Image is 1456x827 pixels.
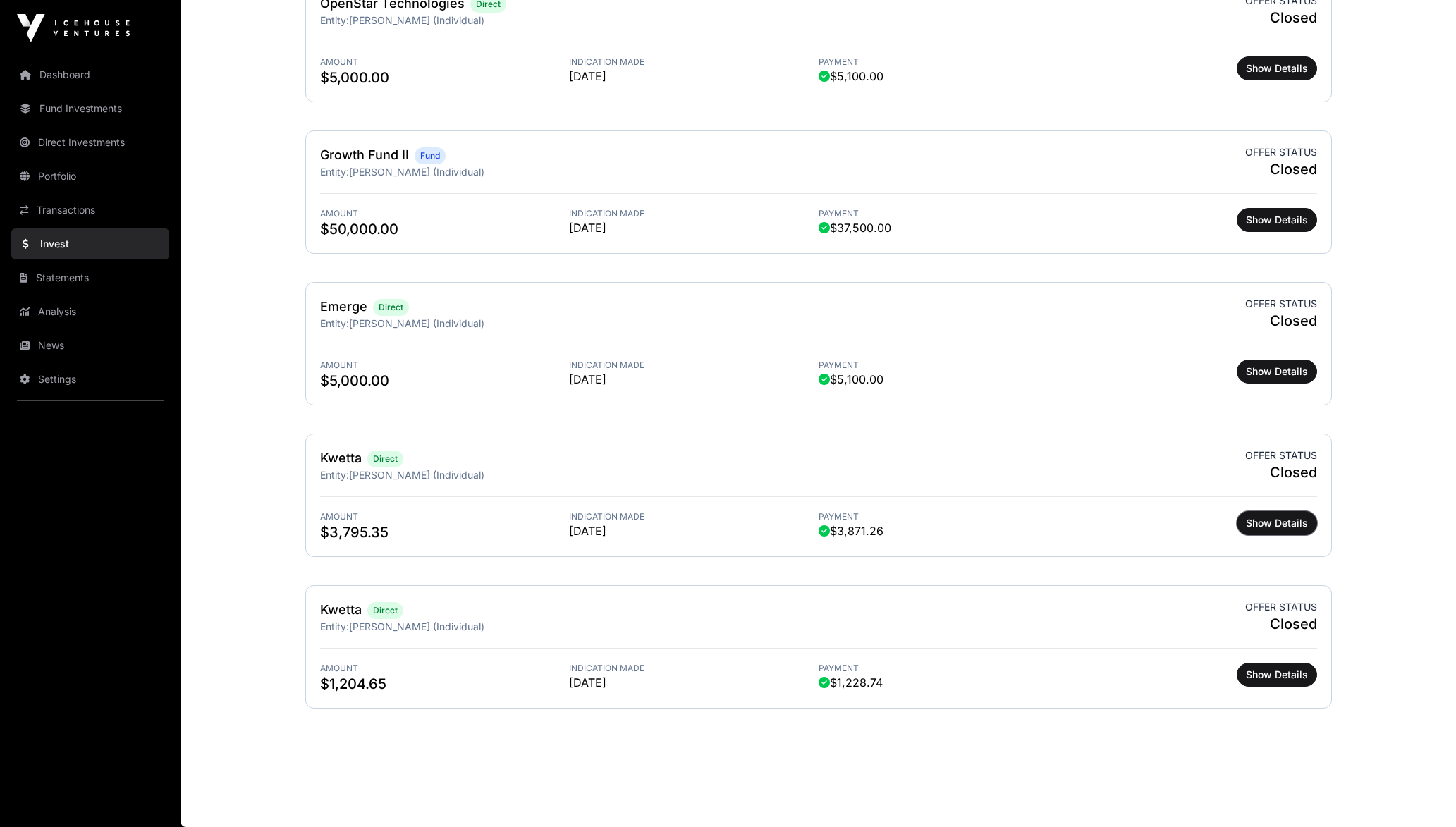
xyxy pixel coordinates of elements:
[1237,360,1317,384] button: Show Details
[1245,145,1317,159] span: Offer status
[1245,614,1317,634] span: Closed
[11,296,169,327] a: Analysis
[1237,56,1317,80] button: Show Details
[819,511,1068,522] span: Payment
[1245,448,1317,462] span: Offer status
[379,302,403,313] span: Direct
[349,317,484,329] span: [PERSON_NAME] (Individual)
[819,371,883,388] span: $5,100.00
[819,360,1068,371] span: Payment
[320,620,349,632] span: Entity:
[569,219,819,236] span: [DATE]
[819,56,1068,68] span: Payment
[320,208,570,219] span: Amount
[11,195,169,226] a: Transactions
[819,208,1068,219] span: Payment
[320,511,570,522] span: Amount
[569,511,819,522] span: Indication Made
[320,448,362,468] h2: Kwetta
[320,600,362,620] h2: Kwetta
[11,93,169,124] a: Fund Investments
[320,469,349,481] span: Entity:
[320,166,349,178] span: Entity:
[1246,516,1308,530] span: Show Details
[569,208,819,219] span: Indication Made
[320,297,367,317] h2: Emerge
[349,620,484,632] span: [PERSON_NAME] (Individual)
[1385,759,1456,827] iframe: Chat Widget
[373,453,398,465] span: Direct
[1246,61,1308,75] span: Show Details
[1246,668,1308,682] span: Show Details
[320,14,349,26] span: Entity:
[320,145,409,165] h2: Growth Fund II
[1245,462,1317,482] span: Closed
[373,605,398,616] span: Direct
[11,59,169,90] a: Dashboard
[1245,311,1317,331] span: Closed
[569,522,819,539] span: [DATE]
[1237,511,1317,535] button: Show Details
[17,14,130,42] img: Icehouse Ventures Logo
[1237,208,1317,232] button: Show Details
[320,56,570,68] span: Amount
[11,228,169,259] a: Invest
[320,522,570,542] span: $3,795.35
[420,150,440,161] span: Fund
[320,219,570,239] span: $50,000.00
[819,674,883,691] span: $1,228.74
[569,360,819,371] span: Indication Made
[349,166,484,178] span: [PERSON_NAME] (Individual)
[11,161,169,192] a: Portfolio
[569,663,819,674] span: Indication Made
[569,68,819,85] span: [DATE]
[569,371,819,388] span: [DATE]
[320,674,570,694] span: $1,204.65
[1246,213,1308,227] span: Show Details
[11,364,169,395] a: Settings
[819,219,891,236] span: $37,500.00
[349,469,484,481] span: [PERSON_NAME] (Individual)
[11,127,169,158] a: Direct Investments
[11,330,169,361] a: News
[1237,663,1317,687] button: Show Details
[320,68,570,87] span: $5,000.00
[819,522,883,539] span: $3,871.26
[569,674,819,691] span: [DATE]
[320,371,570,391] span: $5,000.00
[1245,297,1317,311] span: Offer status
[819,663,1068,674] span: Payment
[320,663,570,674] span: Amount
[11,262,169,293] a: Statements
[819,68,883,85] span: $5,100.00
[1245,600,1317,614] span: Offer status
[349,14,484,26] span: [PERSON_NAME] (Individual)
[1246,365,1308,379] span: Show Details
[1245,8,1317,27] span: Closed
[320,317,349,329] span: Entity:
[569,56,819,68] span: Indication Made
[320,360,570,371] span: Amount
[1245,159,1317,179] span: Closed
